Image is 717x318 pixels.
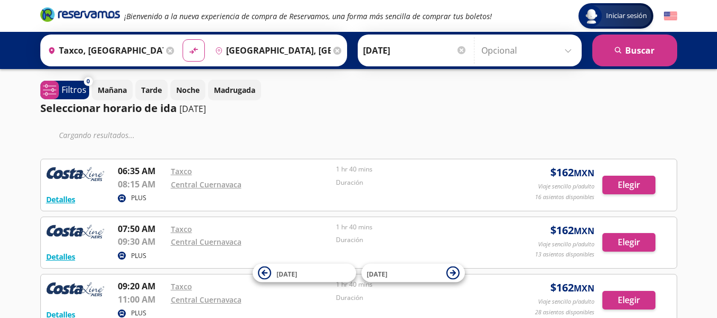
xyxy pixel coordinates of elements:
p: PLUS [131,308,146,318]
button: 0Filtros [40,81,89,99]
small: MXN [574,282,594,294]
p: Madrugada [214,84,255,96]
span: [DATE] [367,269,387,278]
p: Viaje sencillo p/adulto [538,297,594,306]
input: Opcional [481,37,576,64]
button: Mañana [92,80,133,100]
span: $ 162 [550,165,594,181]
button: Madrugada [208,80,261,100]
button: [DATE] [361,264,465,282]
button: Detalles [46,194,75,205]
span: 0 [87,77,90,86]
p: Mañana [98,84,127,96]
p: Noche [176,84,200,96]
button: Buscar [592,35,677,66]
button: Elegir [602,233,655,252]
p: Tarde [141,84,162,96]
small: MXN [574,225,594,237]
p: 09:30 AM [118,235,166,248]
p: Duración [336,293,496,303]
p: 06:35 AM [118,165,166,177]
i: Brand Logo [40,6,120,22]
button: [DATE] [253,264,356,282]
em: Cargando resultados ... [59,130,135,140]
p: 11:00 AM [118,293,166,306]
p: Viaje sencillo p/adulto [538,182,594,191]
span: Iniciar sesión [602,11,651,21]
button: English [664,10,677,23]
a: Central Cuernavaca [171,237,241,247]
p: Seleccionar horario de ida [40,100,177,116]
p: 09:20 AM [118,280,166,293]
input: Buscar Origen [44,37,163,64]
em: ¡Bienvenido a la nueva experiencia de compra de Reservamos, una forma más sencilla de comprar tus... [124,11,492,21]
p: 1 hr 40 mins [336,165,496,174]
a: Taxco [171,281,192,291]
a: Central Cuernavaca [171,179,241,190]
p: [DATE] [179,102,206,115]
img: RESERVAMOS [46,280,105,301]
p: 07:50 AM [118,222,166,235]
small: MXN [574,167,594,179]
p: 16 asientos disponibles [535,193,594,202]
span: $ 162 [550,222,594,238]
a: Brand Logo [40,6,120,25]
p: PLUS [131,251,146,261]
p: 13 asientos disponibles [535,250,594,259]
span: $ 162 [550,280,594,296]
input: Buscar Destino [211,37,331,64]
button: Noche [170,80,205,100]
p: Duración [336,178,496,187]
button: Elegir [602,176,655,194]
p: 1 hr 40 mins [336,280,496,289]
button: Detalles [46,251,75,262]
img: RESERVAMOS [46,222,105,244]
span: [DATE] [277,269,297,278]
img: RESERVAMOS [46,165,105,186]
button: Tarde [135,80,168,100]
a: Taxco [171,224,192,234]
p: Viaje sencillo p/adulto [538,240,594,249]
p: 1 hr 40 mins [336,222,496,232]
input: Elegir Fecha [363,37,467,64]
p: 28 asientos disponibles [535,308,594,317]
a: Central Cuernavaca [171,295,241,305]
p: PLUS [131,193,146,203]
button: Elegir [602,291,655,310]
p: Duración [336,235,496,245]
a: Taxco [171,166,192,176]
p: Filtros [62,83,87,96]
p: 08:15 AM [118,178,166,191]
